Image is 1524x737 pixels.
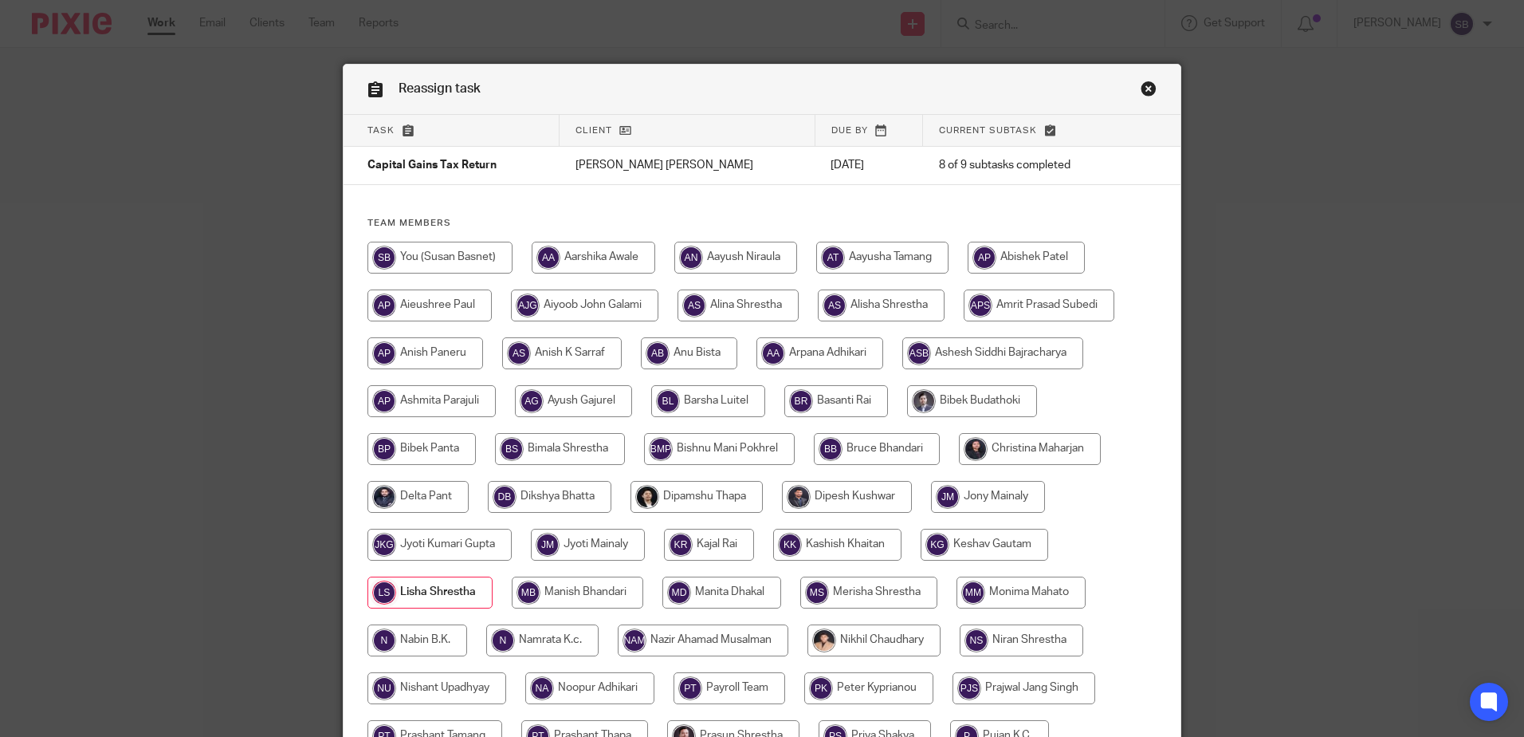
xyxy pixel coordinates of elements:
[923,147,1122,185] td: 8 of 9 subtasks completed
[831,157,906,173] p: [DATE]
[575,157,799,173] p: [PERSON_NAME] [PERSON_NAME]
[575,126,612,135] span: Client
[399,82,481,95] span: Reassign task
[939,126,1037,135] span: Current subtask
[367,217,1157,230] h4: Team members
[367,126,395,135] span: Task
[831,126,868,135] span: Due by
[1141,81,1157,102] a: Close this dialog window
[367,160,497,171] span: Capital Gains Tax Return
